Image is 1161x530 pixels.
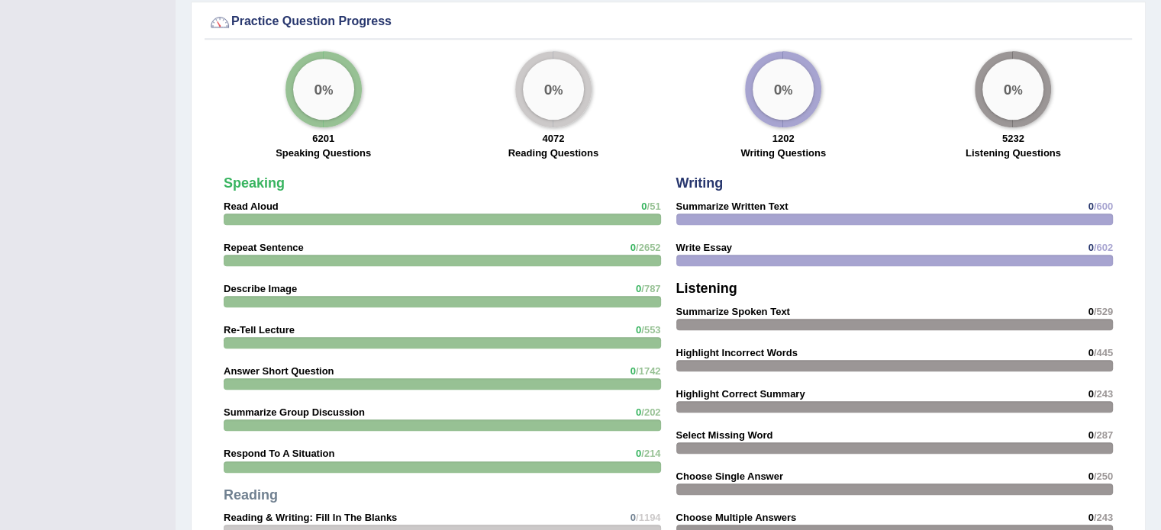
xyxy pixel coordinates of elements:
span: /202 [641,406,660,418]
span: /243 [1094,512,1113,523]
span: 0 [1088,388,1093,400]
span: 0 [1088,471,1093,482]
strong: Reading & Writing: Fill In The Blanks [224,512,397,523]
strong: Re-Tell Lecture [224,324,295,336]
span: /250 [1094,471,1113,482]
span: /214 [641,448,660,459]
span: 0 [630,512,636,523]
div: % [293,59,354,120]
strong: Highlight Correct Summary [676,388,805,400]
span: 0 [630,365,636,377]
span: 0 [636,406,641,418]
strong: Reading [224,487,278,503]
big: 0 [314,80,322,97]
span: 0 [1088,347,1093,358]
strong: Summarize Written Text [676,201,789,212]
span: /1194 [636,512,661,523]
strong: 6201 [312,133,334,144]
strong: Choose Single Answer [676,471,783,482]
span: 0 [636,448,641,459]
strong: Highlight Incorrect Words [676,347,798,358]
span: /602 [1094,242,1113,253]
big: 0 [1004,80,1012,97]
div: % [982,59,1043,120]
span: /287 [1094,429,1113,441]
div: % [753,59,814,120]
span: 0 [636,283,641,294]
span: /445 [1094,347,1113,358]
strong: Speaking [224,175,285,191]
span: 0 [636,324,641,336]
big: 0 [774,80,782,97]
span: /51 [647,201,660,212]
strong: Respond To A Situation [224,448,334,459]
span: 0 [641,201,647,212]
span: 0 [1088,201,1093,212]
span: 0 [1088,429,1093,441]
label: Listening Questions [966,146,1061,160]
strong: Choose Multiple Answers [676,512,797,523]
span: /787 [641,283,660,294]
strong: Answer Short Question [224,365,334,377]
strong: Describe Image [224,283,297,294]
span: /529 [1094,306,1113,317]
label: Writing Questions [740,146,826,160]
div: % [523,59,584,120]
span: /1742 [636,365,661,377]
strong: 4072 [542,133,564,144]
span: 0 [1088,512,1093,523]
strong: 1202 [772,133,795,144]
span: /553 [641,324,660,336]
span: /2652 [636,242,661,253]
strong: Writing [676,175,724,191]
strong: Write Essay [676,242,732,253]
strong: Summarize Spoken Text [676,306,790,317]
strong: Read Aloud [224,201,279,212]
strong: Listening [676,281,737,296]
div: Practice Question Progress [208,11,1128,34]
span: 0 [630,242,636,253]
strong: Summarize Group Discussion [224,406,365,418]
span: /243 [1094,388,1113,400]
span: 0 [1088,306,1093,317]
strong: 5232 [1002,133,1024,144]
label: Reading Questions [508,146,598,160]
strong: Repeat Sentence [224,242,304,253]
big: 0 [543,80,552,97]
strong: Select Missing Word [676,429,773,441]
label: Speaking Questions [276,146,371,160]
span: /600 [1094,201,1113,212]
span: 0 [1088,242,1093,253]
